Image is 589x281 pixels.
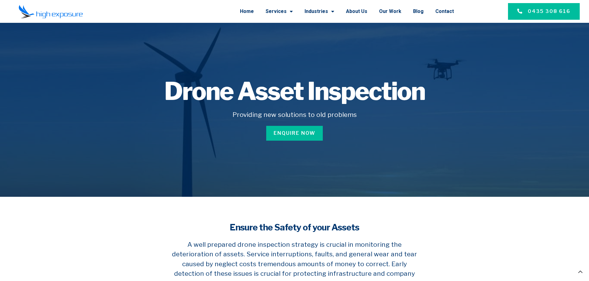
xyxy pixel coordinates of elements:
[305,3,334,19] a: Industries
[168,221,421,233] h4: Ensure the Safety of your Assets
[19,5,83,19] img: Final-Logo copy
[266,3,293,19] a: Services
[346,3,367,19] a: About Us
[274,130,315,137] span: Enquire Now
[240,3,254,19] a: Home
[110,79,480,104] h1: Drone Asset Inspection
[435,3,454,19] a: Contact
[110,110,480,120] h5: Providing new solutions to old problems
[508,3,580,20] a: 0435 308 616
[528,8,570,15] span: 0435 308 616
[266,126,323,141] a: Enquire Now
[100,3,454,19] nav: Menu
[379,3,401,19] a: Our Work
[413,3,424,19] a: Blog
